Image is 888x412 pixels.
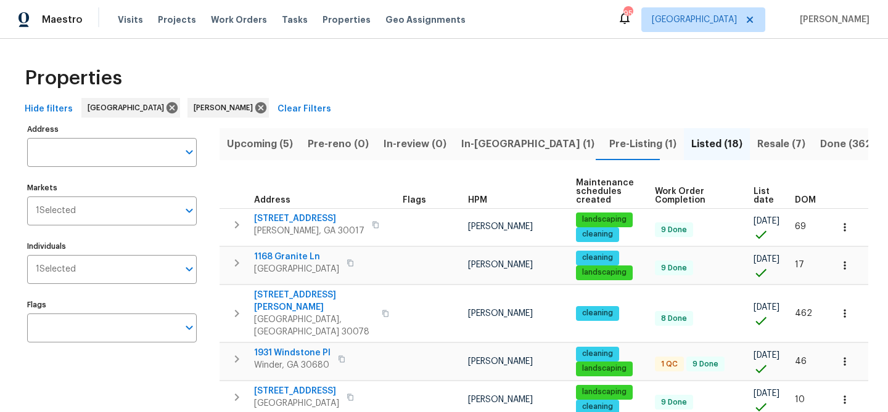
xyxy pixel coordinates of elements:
[36,206,76,216] span: 1 Selected
[754,351,779,360] span: [DATE]
[577,363,631,374] span: landscaping
[577,308,618,318] span: cleaning
[254,196,290,204] span: Address
[652,14,737,26] span: [GEOGRAPHIC_DATA]
[181,261,198,278] button: Open
[468,261,533,269] span: [PERSON_NAME]
[795,309,812,318] span: 462
[118,14,143,26] span: Visits
[42,14,83,26] span: Maestro
[88,102,169,114] span: [GEOGRAPHIC_DATA]
[254,385,339,397] span: [STREET_ADDRESS]
[468,196,487,204] span: HPM
[468,222,533,231] span: [PERSON_NAME]
[25,72,122,84] span: Properties
[81,98,180,118] div: [GEOGRAPHIC_DATA]
[577,252,618,263] span: cleaning
[820,135,875,153] span: Done (362)
[656,359,683,370] span: 1 QC
[254,313,374,338] span: [GEOGRAPHIC_DATA], [GEOGRAPHIC_DATA] 30078
[211,14,267,26] span: Work Orders
[577,229,618,240] span: cleaning
[468,357,533,366] span: [PERSON_NAME]
[254,263,339,275] span: [GEOGRAPHIC_DATA]
[181,143,198,161] button: Open
[754,255,779,264] span: [DATE]
[254,347,331,359] span: 1931 Windstone Pl
[181,202,198,219] button: Open
[468,395,533,404] span: [PERSON_NAME]
[181,319,198,336] button: Open
[461,135,594,153] span: In-[GEOGRAPHIC_DATA] (1)
[25,102,73,117] span: Hide filters
[468,309,533,318] span: [PERSON_NAME]
[754,389,779,398] span: [DATE]
[754,303,779,312] span: [DATE]
[403,196,426,204] span: Flags
[27,184,197,192] label: Markets
[254,251,339,263] span: 1168 Granite Ln
[27,126,197,133] label: Address
[27,243,197,250] label: Individuals
[795,14,869,26] span: [PERSON_NAME]
[609,135,676,153] span: Pre-Listing (1)
[576,179,634,204] span: Maintenance schedules created
[655,187,733,204] span: Work Order Completion
[795,196,816,204] span: DOM
[227,135,293,153] span: Upcoming (5)
[254,359,331,371] span: Winder, GA 30680
[308,135,369,153] span: Pre-reno (0)
[384,135,446,153] span: In-review (0)
[254,397,339,410] span: [GEOGRAPHIC_DATA]
[282,15,308,24] span: Tasks
[795,261,804,269] span: 17
[691,135,742,153] span: Listed (18)
[158,14,196,26] span: Projects
[795,357,807,366] span: 46
[754,217,779,225] span: [DATE]
[323,14,371,26] span: Properties
[273,98,336,121] button: Clear Filters
[757,135,805,153] span: Resale (7)
[577,349,618,359] span: cleaning
[656,313,692,324] span: 8 Done
[577,214,631,225] span: landscaping
[194,102,258,114] span: [PERSON_NAME]
[36,264,76,275] span: 1 Selected
[656,225,692,235] span: 9 Done
[277,102,331,117] span: Clear Filters
[623,7,632,20] div: 95
[656,397,692,408] span: 9 Done
[254,225,364,237] span: [PERSON_NAME], GA 30017
[795,222,806,231] span: 69
[754,187,774,204] span: List date
[20,98,78,121] button: Hide filters
[656,263,692,273] span: 9 Done
[688,359,723,370] span: 9 Done
[254,212,364,225] span: [STREET_ADDRESS]
[385,14,466,26] span: Geo Assignments
[577,387,631,397] span: landscaping
[577,267,631,278] span: landscaping
[254,289,374,313] span: [STREET_ADDRESS][PERSON_NAME]
[795,395,805,404] span: 10
[577,402,618,412] span: cleaning
[187,98,269,118] div: [PERSON_NAME]
[27,301,197,309] label: Flags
